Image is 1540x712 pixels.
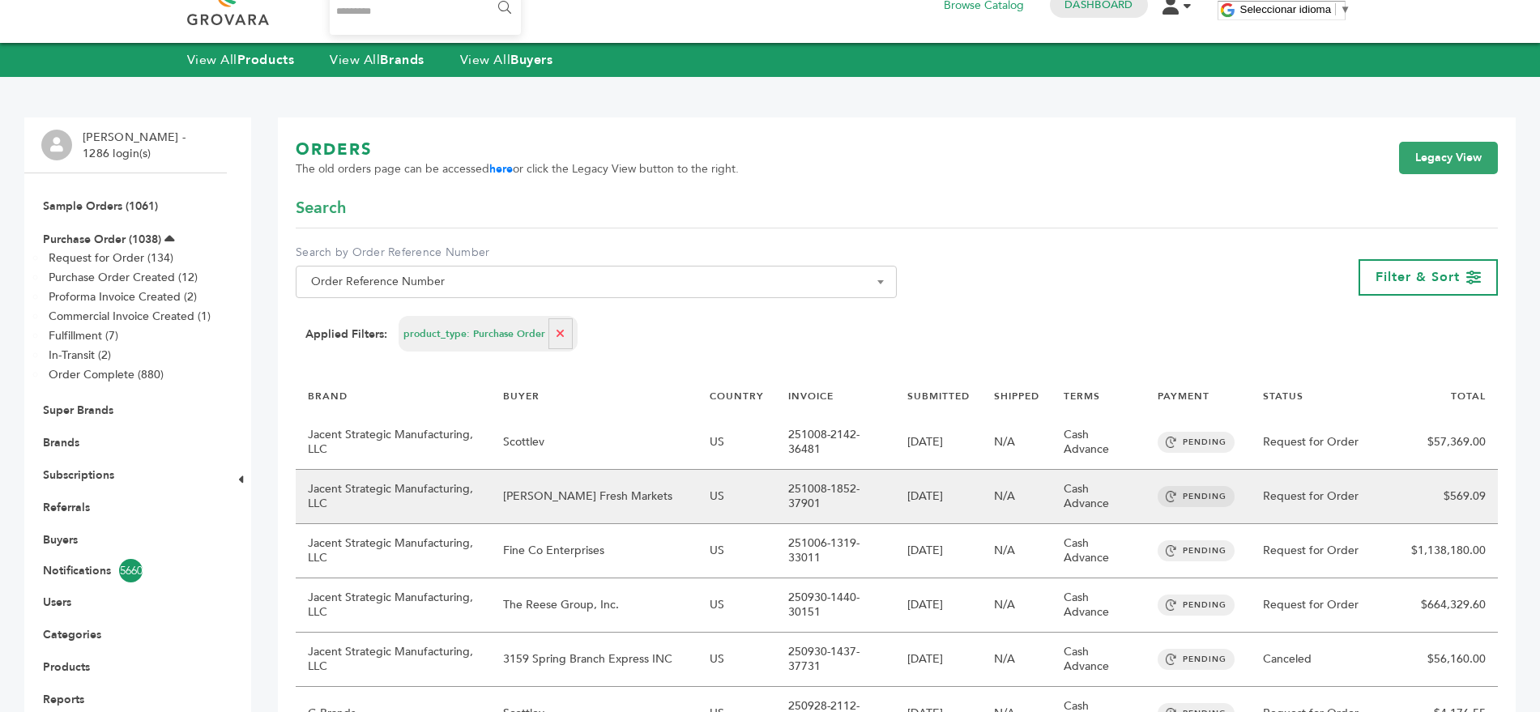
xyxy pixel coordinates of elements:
td: 251008-2142-36481 [776,416,895,470]
td: 251008-1852-37901 [776,470,895,524]
td: $56,160.00 [1399,633,1498,687]
a: Categories [43,627,101,642]
a: View AllBuyers [460,51,553,69]
a: BRAND [308,390,348,403]
td: Request for Order [1251,416,1399,470]
td: 250930-1440-30151 [776,578,895,633]
a: Purchase Order Created (12) [49,270,198,285]
a: Fulfillment (7) [49,328,118,343]
img: profile.png [41,130,72,160]
strong: Applied Filters: [305,326,387,343]
td: [DATE] [895,524,982,578]
span: Seleccionar idioma [1240,3,1332,15]
a: In-Transit (2) [49,347,111,363]
a: STATUS [1263,390,1303,403]
a: Users [43,595,71,610]
td: The Reese Group, Inc. [491,578,697,633]
a: PAYMENT [1158,390,1209,403]
a: Reports [43,692,84,707]
a: Buyers [43,532,78,548]
td: N/A [982,470,1052,524]
td: Jacent Strategic Manufacturing, LLC [296,633,491,687]
td: US [697,524,776,578]
td: [DATE] [895,578,982,633]
span: PENDING [1158,486,1235,507]
strong: Products [237,51,294,69]
td: Jacent Strategic Manufacturing, LLC [296,524,491,578]
td: [DATE] [895,633,982,687]
span: PENDING [1158,595,1235,616]
span: ​ [1335,3,1336,15]
td: US [697,633,776,687]
span: The old orders page can be accessed or click the Legacy View button to the right. [296,161,739,177]
a: BUYER [503,390,540,403]
label: Search by Order Reference Number [296,245,897,261]
td: Cash Advance [1052,416,1145,470]
td: Jacent Strategic Manufacturing, LLC [296,416,491,470]
td: N/A [982,633,1052,687]
td: Cash Advance [1052,633,1145,687]
td: Jacent Strategic Manufacturing, LLC [296,578,491,633]
td: $1,138,180.00 [1399,524,1498,578]
span: product_type: Purchase Order [403,327,545,341]
span: PENDING [1158,540,1235,561]
a: COUNTRY [710,390,764,403]
td: Canceled [1251,633,1399,687]
strong: Buyers [510,51,552,69]
strong: Brands [380,51,424,69]
a: View AllBrands [330,51,424,69]
a: Sample Orders (1061) [43,198,158,214]
td: Cash Advance [1052,470,1145,524]
span: ▼ [1340,3,1350,15]
td: US [697,470,776,524]
span: Filter & Sort [1376,268,1460,286]
span: 5660 [119,559,143,582]
a: TERMS [1064,390,1100,403]
a: Purchase Order (1038) [43,232,161,247]
td: N/A [982,524,1052,578]
h1: ORDERS [296,139,739,161]
td: 250930-1437-37731 [776,633,895,687]
span: Order Reference Number [296,266,897,298]
td: Fine Co Enterprises [491,524,697,578]
span: PENDING [1158,649,1235,670]
td: Jacent Strategic Manufacturing, LLC [296,470,491,524]
td: US [697,578,776,633]
td: Request for Order [1251,578,1399,633]
td: 251006-1319-33011 [776,524,895,578]
a: Request for Order (134) [49,250,173,266]
a: INVOICE [788,390,834,403]
td: Cash Advance [1052,578,1145,633]
a: Products [43,659,90,675]
td: $664,329.60 [1399,578,1498,633]
a: Seleccionar idioma​ [1240,3,1351,15]
span: PENDING [1158,432,1235,453]
a: Legacy View [1399,142,1498,174]
a: Order Complete (880) [49,367,164,382]
a: SUBMITTED [907,390,970,403]
td: Cash Advance [1052,524,1145,578]
td: Request for Order [1251,524,1399,578]
td: 3159 Spring Branch Express INC [491,633,697,687]
a: Proforma Invoice Created (2) [49,289,197,305]
td: $57,369.00 [1399,416,1498,470]
a: Subscriptions [43,467,114,483]
a: Notifications5660 [43,559,208,582]
td: Scottlev [491,416,697,470]
td: [DATE] [895,470,982,524]
a: Brands [43,435,79,450]
a: SHIPPED [994,390,1039,403]
td: $569.09 [1399,470,1498,524]
a: View AllProducts [187,51,295,69]
td: [DATE] [895,416,982,470]
td: US [697,416,776,470]
td: N/A [982,416,1052,470]
td: Request for Order [1251,470,1399,524]
li: [PERSON_NAME] - 1286 login(s) [83,130,190,161]
span: Search [296,197,346,220]
td: N/A [982,578,1052,633]
a: TOTAL [1451,390,1486,403]
a: Super Brands [43,403,113,418]
td: [PERSON_NAME] Fresh Markets [491,470,697,524]
a: Referrals [43,500,90,515]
